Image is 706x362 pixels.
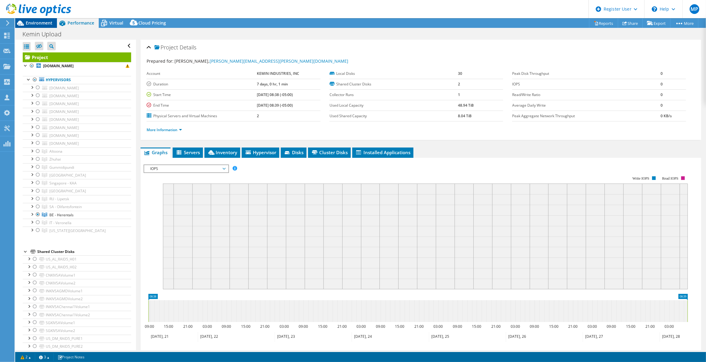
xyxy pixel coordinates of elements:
[49,109,79,114] span: [DOMAIN_NAME]
[174,58,348,64] span: [PERSON_NAME],
[530,324,539,329] text: 09:00
[330,113,458,119] label: Used Shared Capacity
[49,196,69,201] span: RU - Lipetsk
[144,149,167,155] span: Graphs
[415,324,424,329] text: 21:00
[284,149,303,155] span: Disks
[49,173,86,178] span: [GEOGRAPHIC_DATA]
[626,324,636,329] text: 15:00
[23,211,131,219] a: BE - Herentals
[49,149,62,154] span: Altoona
[49,141,79,146] span: [DOMAIN_NAME]
[49,228,106,233] span: [US_STATE][GEOGRAPHIC_DATA]
[49,93,79,98] span: [DOMAIN_NAME]
[241,324,251,329] text: 15:00
[511,324,520,329] text: 03:00
[203,324,212,329] text: 03:00
[49,204,82,209] span: SA - Olifantsfontein
[16,353,35,361] a: 2
[23,163,131,171] a: Gummidipundi
[147,71,257,77] label: Account
[147,102,257,108] label: End Time
[23,271,131,279] a: CNKIVSAVolume1
[458,81,460,87] b: 2
[665,324,674,329] text: 03:00
[23,227,131,234] a: Kansas City
[23,303,131,311] a: INKIVSAChennai1Volume1
[49,188,86,194] span: [GEOGRAPHIC_DATA]
[23,116,131,124] a: [DOMAIN_NAME]
[330,71,458,77] label: Local Disks
[512,113,661,119] label: Peak Aggregate Network Throughput
[512,71,661,77] label: Peak Disk Throughput
[68,20,94,26] span: Performance
[661,113,672,118] b: 0 KB/s
[330,92,458,98] label: Collector Runs
[458,71,462,76] b: 30
[472,324,482,329] text: 15:00
[670,18,698,28] a: More
[23,171,131,179] a: Chennai
[49,181,77,186] span: Singapore - KAA
[23,84,131,92] a: [DOMAIN_NAME]
[257,92,293,97] b: [DATE] 08:38 (-05:00)
[184,324,193,329] text: 21:00
[23,139,131,147] a: [DOMAIN_NAME]
[257,81,288,87] b: 7 days, 0 hr, 1 min
[618,18,643,28] a: Share
[280,324,289,329] text: 03:00
[357,324,366,329] text: 03:00
[376,324,386,329] text: 09:00
[458,113,472,118] b: 8.04 TiB
[453,324,462,329] text: 09:00
[49,125,79,130] span: [DOMAIN_NAME]
[589,18,618,28] a: Reports
[210,58,348,64] a: [PERSON_NAME][EMAIL_ADDRESS][PERSON_NAME][DOMAIN_NAME]
[23,155,131,163] a: Zhuhai
[20,31,71,38] h1: Kemin Upload
[330,81,458,87] label: Shared Cluster Disks
[257,71,299,76] b: KEMIN INDUSTRIES, INC
[395,324,405,329] text: 15:00
[147,81,257,87] label: Duration
[180,44,196,51] span: Details
[23,343,131,350] a: US_DM_RAID5_PURE2
[607,324,616,329] text: 09:00
[260,324,270,329] text: 21:00
[646,324,655,329] text: 21:00
[164,324,174,329] text: 15:00
[23,108,131,116] a: [DOMAIN_NAME]
[318,324,328,329] text: 15:00
[23,131,131,139] a: [DOMAIN_NAME]
[661,92,663,97] b: 0
[43,63,74,68] b: [DOMAIN_NAME]
[311,149,348,155] span: Cluster Disks
[23,195,131,203] a: RU - Lipetsk
[23,279,131,287] a: CNKIVSAVolume2
[690,4,699,14] span: MP
[23,92,131,100] a: [DOMAIN_NAME]
[176,149,200,155] span: Servers
[661,71,663,76] b: 0
[145,324,154,329] text: 09:00
[512,81,661,87] label: IOPS
[35,353,54,361] a: 3
[661,103,663,108] b: 0
[23,311,131,319] a: INKIVSAChennai1Volume2
[257,103,293,108] b: [DATE] 08:39 (-05:00)
[23,219,131,227] a: IT - Veronella
[23,100,131,108] a: [DOMAIN_NAME]
[154,45,178,51] span: Project
[138,20,166,26] span: Cloud Pricing
[147,58,174,64] label: Prepared for:
[23,62,131,70] a: [DOMAIN_NAME]
[23,255,131,263] a: US_AL_RAID5_H01
[492,324,501,329] text: 21:00
[652,6,657,12] svg: \n
[588,324,597,329] text: 03:00
[23,263,131,271] a: US_AL_RAID5_H02
[53,353,89,361] a: Project Notes
[49,133,79,138] span: [DOMAIN_NAME]
[458,92,460,97] b: 1
[23,179,131,187] a: Singapore - KAA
